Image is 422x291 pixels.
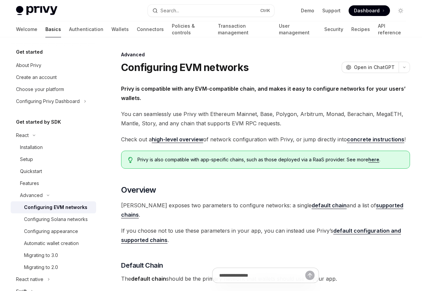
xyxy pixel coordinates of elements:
div: React [16,131,29,139]
a: Dashboard [349,5,390,16]
a: concrete instructions [347,136,404,143]
a: Basics [45,21,61,37]
div: Features [20,179,39,187]
a: Connectors [137,21,164,37]
span: You can seamlessly use Privy with Ethereum Mainnet, Base, Polygon, Arbitrum, Monad, Berachain, Me... [121,109,410,128]
button: Open in ChatGPT [342,62,399,73]
span: Open in ChatGPT [354,64,395,71]
button: Send message [305,271,315,280]
a: Features [11,177,96,189]
a: high-level overview [152,136,203,143]
a: Authentication [69,21,103,37]
a: API reference [378,21,406,37]
div: Setup [20,155,33,163]
span: Privy is also compatible with app-specific chains, such as those deployed via a RaaS provider. Se... [137,156,403,163]
span: If you choose not to use these parameters in your app, you can instead use Privy’s . [121,226,410,245]
div: Configuring EVM networks [24,203,87,211]
a: Migrating to 2.0 [11,261,96,273]
button: Toggle dark mode [395,5,406,16]
a: Demo [301,7,314,14]
a: Migrating to 3.0 [11,249,96,261]
svg: Tip [128,157,133,163]
a: User management [279,21,317,37]
img: light logo [16,6,57,15]
a: About Privy [11,59,96,71]
a: Configuring appearance [11,225,96,237]
div: About Privy [16,61,41,69]
a: Configuring EVM networks [11,201,96,213]
button: Configuring Privy Dashboard [11,95,90,107]
a: Configuring Solana networks [11,213,96,225]
input: Ask a question... [219,268,305,283]
div: Automatic wallet creation [24,239,79,247]
a: Create an account [11,71,96,83]
span: Overview [121,185,156,195]
a: Quickstart [11,165,96,177]
div: Create an account [16,73,57,81]
button: React [11,129,39,141]
div: Search... [160,7,179,15]
div: Configuring Solana networks [24,215,88,223]
a: Setup [11,153,96,165]
span: Dashboard [354,7,380,14]
div: Installation [20,143,43,151]
a: Transaction management [218,21,271,37]
div: Migrating to 2.0 [24,263,58,271]
a: Support [322,7,341,14]
a: Security [324,21,343,37]
strong: Privy is compatible with any EVM-compatible chain, and makes it easy to configure networks for yo... [121,85,406,101]
div: Quickstart [20,167,42,175]
span: Check out a of network configuration with Privy, or jump directly into ! [121,135,410,144]
div: Advanced [20,191,43,199]
a: Wallets [111,21,129,37]
a: Recipes [351,21,370,37]
h5: Get started [16,48,43,56]
span: [PERSON_NAME] exposes two parameters to configure networks: a single and a list of . [121,201,410,219]
a: Choose your platform [11,83,96,95]
span: Default Chain [121,261,163,270]
div: Choose your platform [16,85,64,93]
button: React native [11,273,53,285]
div: Configuring appearance [24,227,78,235]
a: default chain [312,202,347,209]
a: here [368,157,379,163]
div: Migrating to 3.0 [24,251,58,259]
span: Ctrl K [260,8,270,13]
a: Policies & controls [172,21,210,37]
button: Advanced [11,189,53,201]
div: Advanced [121,51,410,58]
a: Automatic wallet creation [11,237,96,249]
a: Installation [11,141,96,153]
div: React native [16,275,43,283]
h5: Get started by SDK [16,118,61,126]
div: Configuring Privy Dashboard [16,97,80,105]
h1: Configuring EVM networks [121,61,249,73]
a: Welcome [16,21,37,37]
button: Search...CtrlK [148,5,274,17]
